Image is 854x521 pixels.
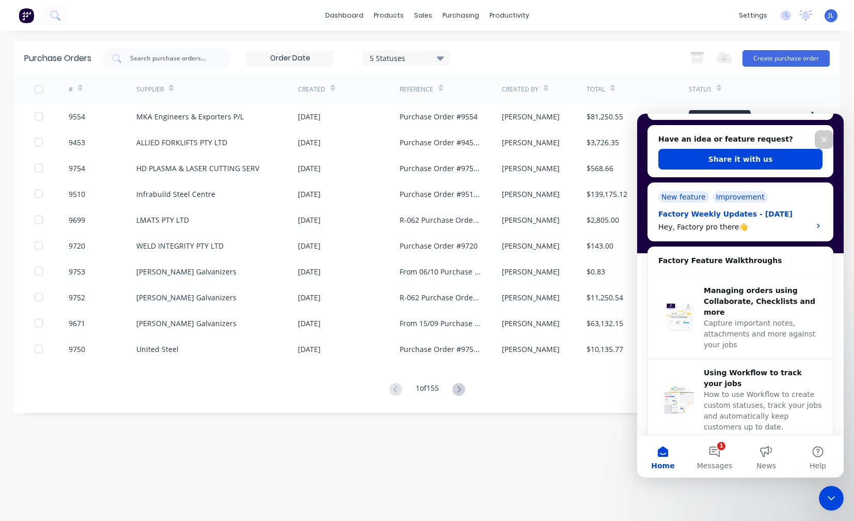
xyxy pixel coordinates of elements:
div: From 15/09 Purchase Order #9671 [400,318,481,329]
div: [DATE] [298,266,321,277]
div: LMATS PTY LTD [136,214,189,225]
div: $11,250.54 [587,292,623,303]
div: HD PLASMA & LASER CUTTING SERV [136,163,259,174]
div: Created By [502,85,539,94]
div: $568.66 [587,163,613,174]
div: Purchase Orders [24,52,91,65]
div: 5 Statuses [370,52,444,63]
div: settings [734,8,772,23]
div: [PERSON_NAME] Galvanizers [136,292,236,303]
div: [PERSON_NAME] [502,137,560,148]
div: WELD INTEGRITY PTY LTD [136,240,224,251]
div: 9510 [69,189,85,200]
div: sales [409,8,437,23]
div: Purchase Order #9453 - ALLIED FORKLIFTS PTY LTD [400,137,481,148]
div: 9750 [69,344,85,355]
div: 9554 [69,111,85,122]
div: Purchase Order #9754 - HD PLASMA & LASER CUTTING SERV [400,163,481,174]
div: Reference [400,85,433,94]
div: products [369,8,409,23]
input: Search purchase orders... [129,53,215,64]
div: $81,250.55 [587,111,623,122]
input: Order Date [247,51,334,66]
div: Infrabuild Steel Centre [136,189,215,200]
div: [DATE] [298,292,321,303]
div: $10,135.77 [587,344,623,355]
div: $0.83 [587,266,605,277]
div: From 06/10 Purchase Order #9753 [400,266,481,277]
div: R-062 Purchase Order #9752 [400,292,481,303]
div: [PERSON_NAME] [502,240,560,251]
span: JL [828,11,834,20]
div: $143.00 [587,240,613,251]
div: [PERSON_NAME] [502,111,560,122]
div: [DATE] [298,189,321,200]
div: 1 of 155 [416,382,439,397]
div: 9754 [69,163,85,174]
div: [DATE] [298,240,321,251]
div: $63,132.15 [587,318,623,329]
div: R-062 Purchase Order #9699 [400,214,481,225]
div: Status [689,85,711,94]
button: Create purchase order [742,50,830,67]
div: ALLIED FORKLIFTS PTY LTD [136,137,227,148]
div: [DATE] [298,318,321,329]
div: 9753 [69,266,85,277]
iframe: Intercom live chat [637,114,844,478]
div: [PERSON_NAME] [502,292,560,303]
div: purchasing [437,8,484,23]
div: [PERSON_NAME] [502,344,560,355]
div: [PERSON_NAME] [502,214,560,225]
div: Created [298,85,325,94]
iframe: Intercom live chat [819,486,844,511]
div: [DATE] [298,344,321,355]
div: Purchase Order #9750 - United Steel [400,344,481,355]
div: [PERSON_NAME] [502,163,560,174]
div: # [69,85,73,94]
div: 9453 [69,137,85,148]
div: 9671 [69,318,85,329]
div: MKA Engineers & Exporters P/L [136,111,244,122]
div: Submitted [689,110,751,123]
div: [DATE] [298,111,321,122]
div: [DATE] [298,163,321,174]
div: 9752 [69,292,85,303]
div: Purchase Order #9554 [400,111,478,122]
div: 9720 [69,240,85,251]
div: [PERSON_NAME] Galvanizers [136,266,236,277]
div: Purchase Order #9720 [400,240,478,251]
div: [DATE] [298,137,321,148]
a: dashboard [320,8,369,23]
div: United Steel [136,344,179,355]
img: Factory [19,8,34,23]
div: $3,726.35 [587,137,619,148]
div: [DATE] [298,214,321,225]
div: $2,805.00 [587,214,619,225]
div: [PERSON_NAME] [502,189,560,200]
div: $139,175.12 [587,189,627,200]
div: [PERSON_NAME] Galvanizers [136,318,236,329]
div: Purchase Order #9510 - Infrabuild Steel Centre [400,189,481,200]
div: Total [587,85,605,94]
div: [PERSON_NAME] [502,318,560,329]
div: productivity [484,8,534,23]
